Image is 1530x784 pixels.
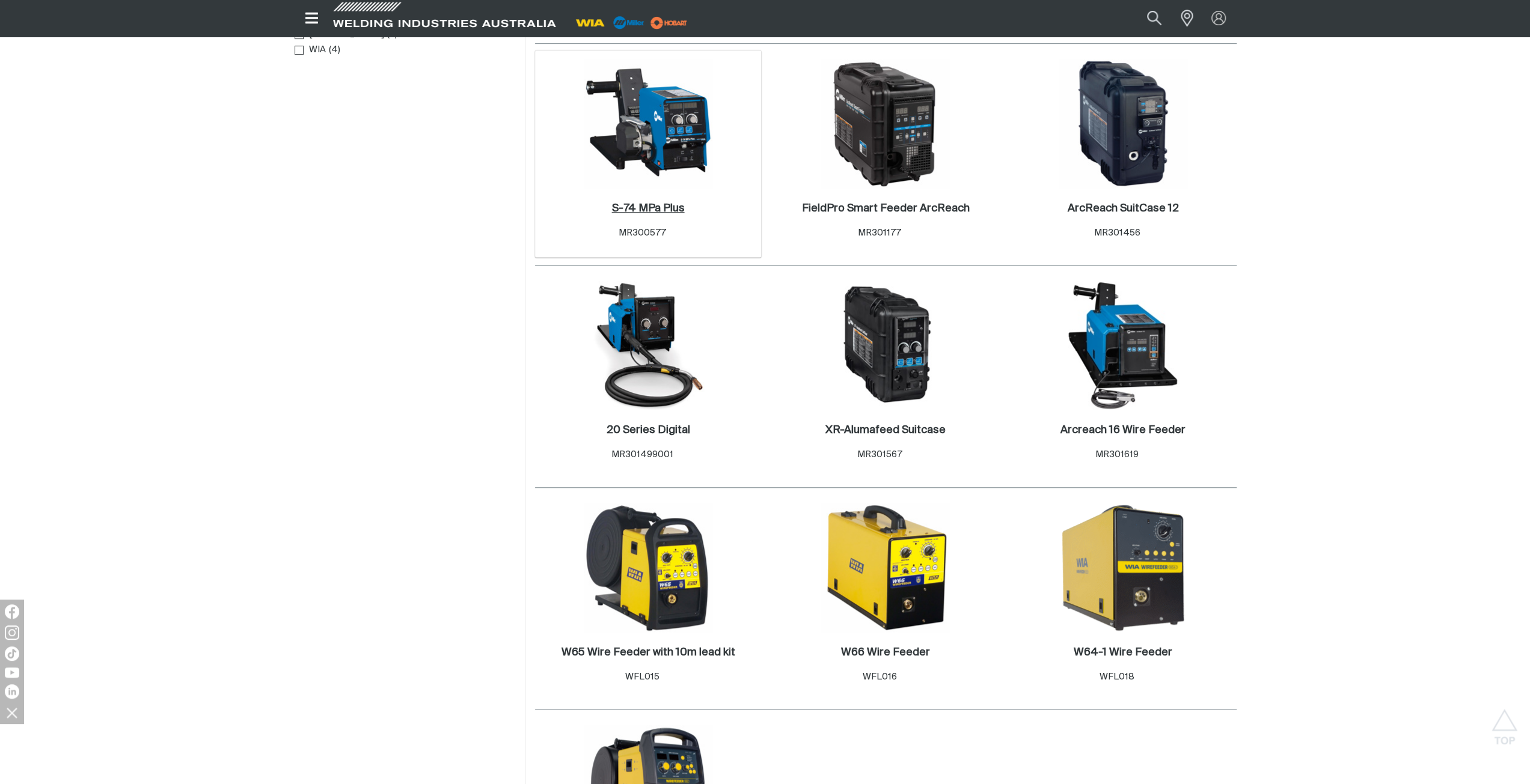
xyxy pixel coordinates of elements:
[295,42,326,58] a: WIA
[1074,646,1172,660] a: W64-1 Wire Feeder
[1095,450,1139,459] span: MR301619
[5,667,19,678] img: YouTube
[801,203,969,214] h2: FieldPro Smart Feeder ArcReach
[821,59,950,188] img: FieldPro Smart Feeder ArcReach
[1067,202,1178,216] a: ArcReach SuitCase 12
[1059,281,1187,410] img: Arcreach 16 Wire Feeder
[841,647,930,658] h2: W66 Wire Feeder
[584,59,712,188] img: S-74 MPa Plus
[611,202,684,216] a: S-74 MPa Plus
[1074,647,1172,658] h2: W64-1 Wire Feeder
[801,202,969,216] a: FieldPro Smart Feeder ArcReach
[611,203,684,214] h2: S-74 MPa Plus
[5,684,19,699] img: LinkedIn
[857,450,902,459] span: MR301567
[1060,425,1186,436] h2: Arcreach 16 Wire Feeder
[5,604,19,619] img: Facebook
[825,424,946,437] a: XR-Alumafeed Suitcase
[5,646,19,661] img: TikTok
[647,18,691,27] a: miller
[863,672,897,681] span: WFL016
[2,702,22,723] img: hide socials
[1059,503,1187,632] img: W64-1 Wire Feeder
[1491,709,1518,736] button: Scroll to top
[309,43,326,57] span: WIA
[625,672,659,681] span: WFL015
[329,43,340,57] span: ( 4 )
[584,503,712,632] img: W65 Wire Feeder with 10m lead kit
[1067,203,1178,214] h2: ArcReach SuitCase 12
[561,646,735,660] a: W65 Wire Feeder with 10m lead kit
[841,646,930,660] a: W66 Wire Feeder
[584,281,712,410] img: 20 Series Digital
[1059,59,1187,188] img: ArcReach SuitCase 12
[1100,672,1134,681] span: WFL018
[1118,5,1174,32] input: Product name or item number...
[1134,5,1175,32] button: Search products
[821,503,950,632] img: W66 Wire Feeder
[821,281,950,410] img: XR-Alumafeed Suitcase
[606,424,690,437] a: 20 Series Digital
[1060,424,1186,437] a: Arcreach 16 Wire Feeder
[1094,228,1140,237] span: MR301456
[619,228,666,237] span: MR300577
[606,425,690,436] h2: 20 Series Digital
[5,625,19,640] img: Instagram
[561,647,735,658] h2: W65 Wire Feeder with 10m lead kit
[295,26,515,58] ul: Brand
[611,450,673,459] span: MR301499001
[825,425,946,436] h2: XR-Alumafeed Suitcase
[858,228,901,237] span: MR301177
[647,14,691,32] img: miller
